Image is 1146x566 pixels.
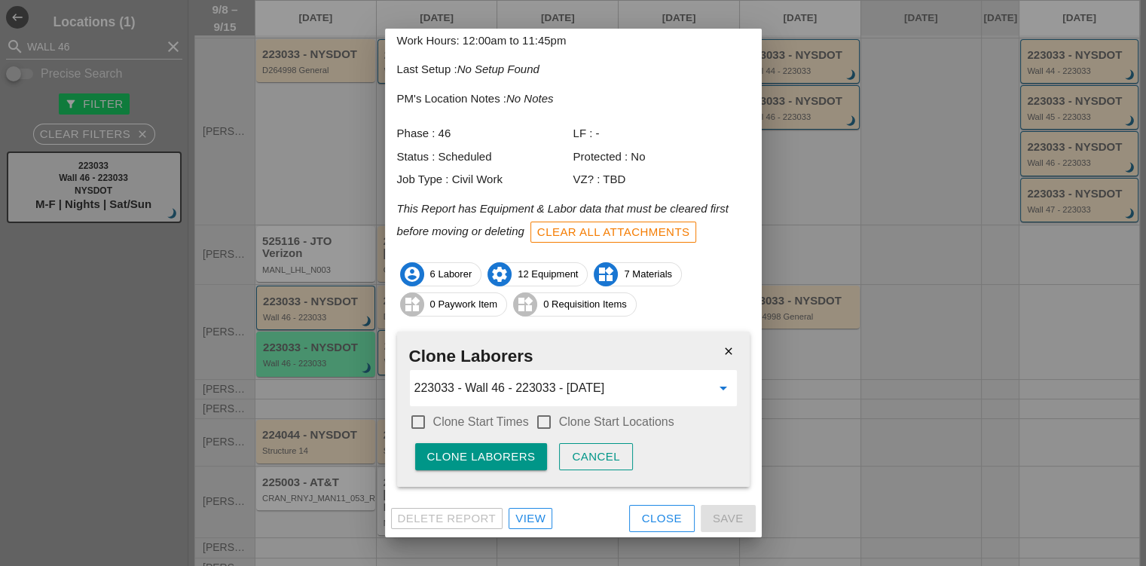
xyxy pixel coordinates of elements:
[397,171,573,188] div: Job Type : Civil Work
[487,262,512,286] i: settings
[397,148,573,166] div: Status : Scheduled
[530,222,697,243] button: Clear All Attachments
[414,376,711,400] input: Pick Destination Report
[488,262,587,286] span: 12 Equipment
[397,61,750,78] p: Last Setup :
[401,292,507,317] span: 0 Paywork Item
[509,508,552,529] a: View
[506,92,554,105] i: No Notes
[515,510,545,528] div: View
[642,510,682,528] div: Close
[415,443,548,470] button: Clone Laborers
[629,505,695,532] button: Close
[559,443,633,470] button: Cancel
[397,32,750,50] p: Work Hours: 12:00am to 11:45pm
[400,292,424,317] i: widgets
[457,63,539,75] i: No Setup Found
[397,90,750,108] p: PM's Location Notes :
[573,148,750,166] div: Protected : No
[397,125,573,142] div: Phase : 46
[400,262,424,286] i: account_circle
[573,125,750,142] div: LF : -
[559,415,674,430] label: Clone Start Locations
[573,171,750,188] div: VZ? : TBD
[397,202,729,237] i: This Report has Equipment & Labor data that must be cleared first before moving or deleting
[514,292,636,317] span: 0 Requisition Items
[433,415,529,430] label: Clone Start Times
[409,344,738,369] h2: Clone Laborers
[572,448,620,466] div: Cancel
[513,292,537,317] i: widgets
[714,336,744,366] i: close
[401,262,481,286] span: 6 Laborer
[594,262,681,286] span: 7 Materials
[427,448,536,466] div: Clone Laborers
[714,379,732,397] i: arrow_drop_down
[594,262,618,286] i: widgets
[537,224,690,241] div: Clear All Attachments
